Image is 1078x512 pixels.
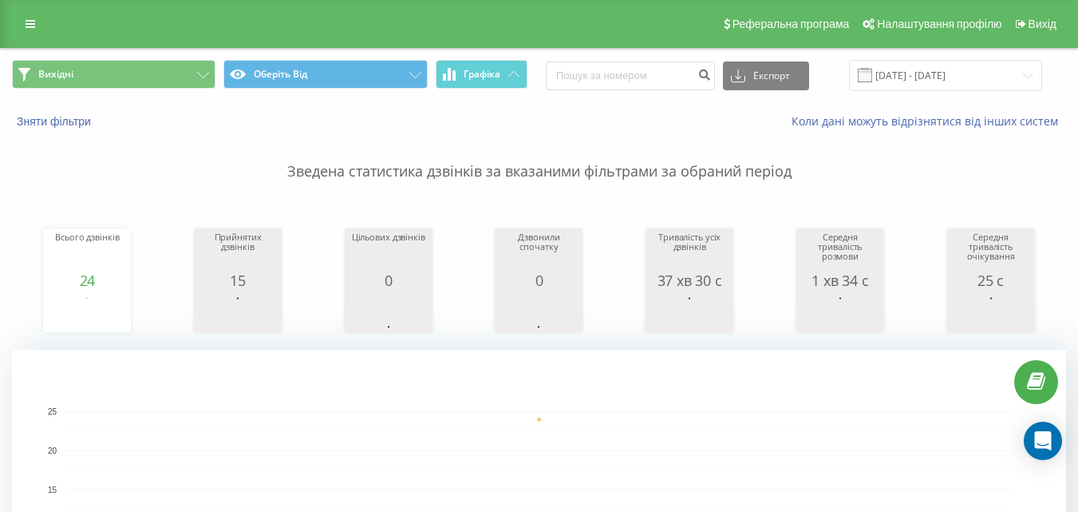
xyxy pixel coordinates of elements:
text: 25 [48,407,57,416]
a: Коли дані можуть відрізнятися від інших систем [792,113,1066,129]
svg: Діаграма. [951,288,1031,336]
font: Реферальна програма [732,18,850,30]
font: Всього дзвінків [55,231,119,243]
font: Зведена статистика дзвінків за вказаними фільтрами за обраний період [287,161,792,181]
font: 24 [80,271,96,290]
svg: Діаграма. [349,288,428,336]
font: 0 [385,271,393,290]
font: Експорт [753,69,790,82]
font: Вихід [1029,18,1056,30]
svg: Діаграма. [650,288,729,336]
text: 20 [48,447,57,455]
text: 15 [48,486,57,495]
font: Зняти фільтри [17,115,91,128]
svg: Діаграма. [499,288,578,336]
font: 1 хв 34 с [811,271,868,290]
font: Оберіть Від [254,67,307,81]
input: Пошук за номером [546,62,715,90]
svg: Діаграма. [47,288,127,336]
font: Середня тривалість розмови [818,231,862,262]
button: Графіка [436,60,527,89]
font: 25 с [977,271,1004,290]
button: Зняти фільтри [12,114,99,129]
svg: Діаграма. [198,288,278,336]
font: Вихідні [38,67,73,81]
font: 15 [230,271,246,290]
font: Графіка [464,67,500,81]
font: Тривалість усіх дзвінків [658,231,721,252]
font: Налаштування профілю [877,18,1001,30]
font: 37 хв 30 с [657,271,722,290]
button: Вихідні [12,60,215,89]
div: Відкрити Intercom Messenger [1024,422,1062,460]
svg: Діаграма. [800,288,880,336]
font: 0 [535,271,543,290]
button: Оберіть Від [223,60,427,89]
font: Дзвонили спочатку [518,231,559,252]
font: Цільових дзвінків [352,231,425,243]
font: Середня тривалість очікування [967,231,1015,262]
font: Коли дані можуть відрізнятися від інших систем [792,113,1058,129]
font: Прийнятих дзвінків [215,231,262,252]
button: Експорт [723,62,809,90]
